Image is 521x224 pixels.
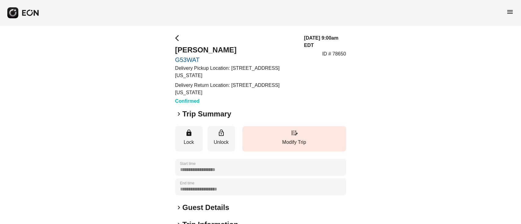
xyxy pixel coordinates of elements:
[185,129,193,137] span: lock
[175,45,297,55] h2: [PERSON_NAME]
[175,56,297,63] a: G53WAT
[175,126,203,151] button: Lock
[211,139,232,146] p: Unlock
[291,129,298,137] span: edit_road
[304,34,346,49] h3: [DATE] 9:00am EDT
[183,109,231,119] h2: Trip Summary
[175,204,183,211] span: keyboard_arrow_right
[506,8,514,16] span: menu
[245,139,343,146] p: Modify Trip
[208,126,235,151] button: Unlock
[322,50,346,58] p: ID # 78650
[218,129,225,137] span: lock_open
[175,34,183,42] span: arrow_back_ios
[175,65,297,79] p: Delivery Pickup Location: [STREET_ADDRESS][US_STATE]
[175,82,297,96] p: Delivery Return Location: [STREET_ADDRESS][US_STATE]
[175,110,183,118] span: keyboard_arrow_right
[183,203,229,212] h2: Guest Details
[242,126,346,151] button: Modify Trip
[178,139,200,146] p: Lock
[175,98,297,105] h3: Confirmed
